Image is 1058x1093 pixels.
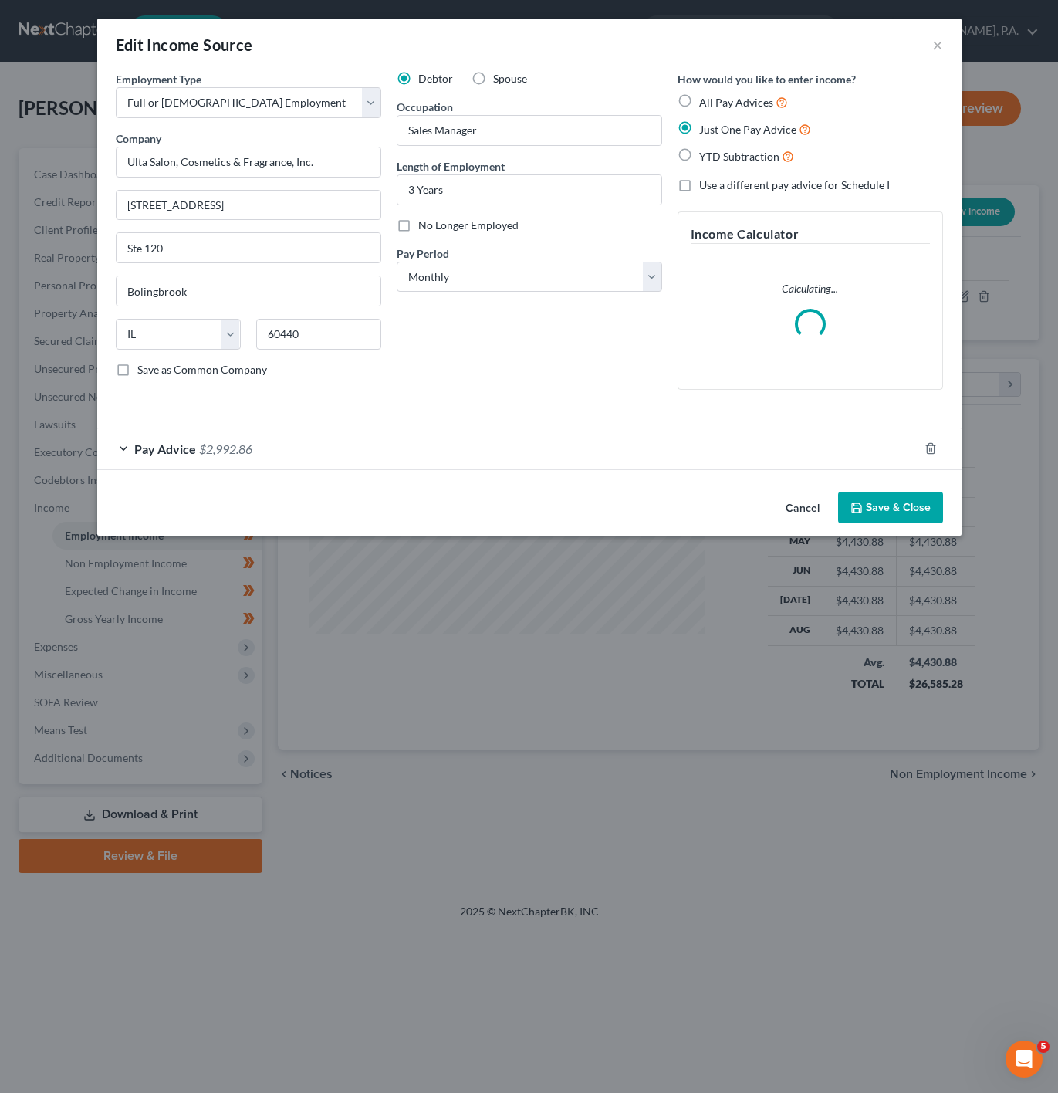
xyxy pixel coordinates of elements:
span: Spouse [493,72,527,85]
span: All Pay Advices [699,96,773,109]
button: × [932,36,943,54]
span: Pay Period [397,247,449,260]
span: Just One Pay Advice [699,123,796,136]
button: Cancel [773,493,832,524]
input: Enter city... [117,276,380,306]
span: Employment Type [116,73,201,86]
span: Debtor [418,72,453,85]
span: No Longer Employed [418,218,519,232]
p: Calculating... [691,281,930,296]
input: Search company by name... [116,147,381,178]
div: Edit Income Source [116,34,253,56]
label: Length of Employment [397,158,505,174]
input: Enter zip... [256,319,381,350]
label: Occupation [397,99,453,115]
input: Unit, Suite, etc... [117,233,380,262]
input: Enter address... [117,191,380,220]
span: Company [116,132,161,145]
input: ex: 2 years [397,175,661,205]
h5: Income Calculator [691,225,930,244]
span: $2,992.86 [199,442,252,456]
label: How would you like to enter income? [678,71,856,87]
span: Save as Common Company [137,363,267,376]
span: Use a different pay advice for Schedule I [699,178,890,191]
span: Pay Advice [134,442,196,456]
span: 5 [1037,1041,1050,1053]
span: YTD Subtraction [699,150,779,163]
iframe: Intercom live chat [1006,1041,1043,1078]
input: -- [397,116,661,145]
button: Save & Close [838,492,943,524]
